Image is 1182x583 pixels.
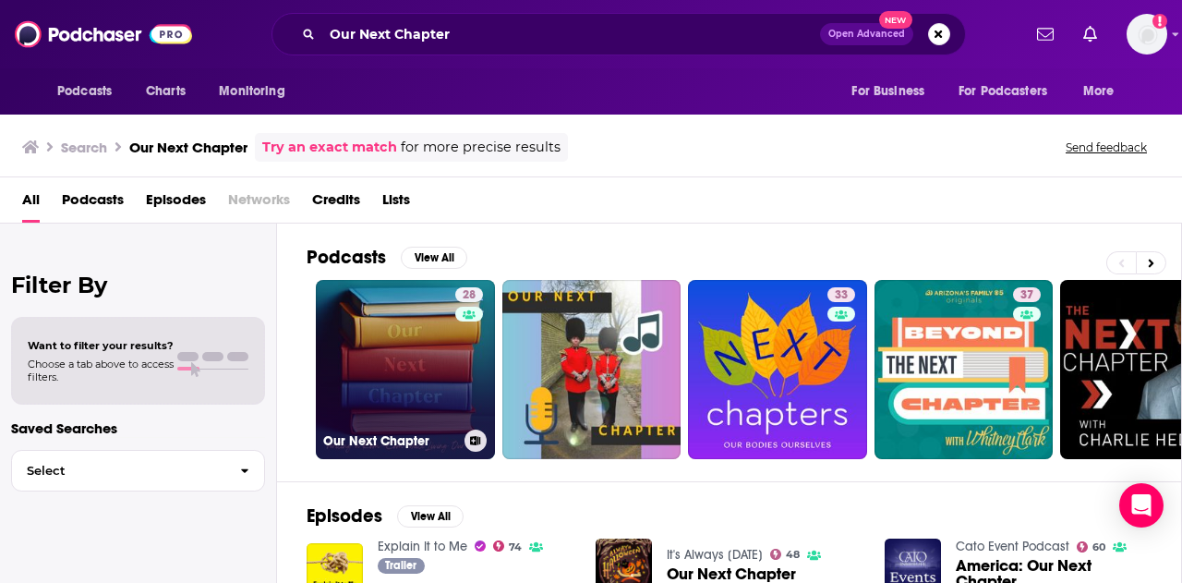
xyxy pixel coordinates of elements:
span: For Business [851,79,924,104]
a: Charts [134,74,197,109]
h3: Search [61,139,107,156]
span: 33 [835,286,848,305]
button: View All [397,505,464,528]
span: New [879,11,912,29]
a: Show notifications dropdown [1030,18,1061,50]
button: Send feedback [1060,140,1152,155]
span: Monitoring [219,79,284,104]
a: 28Our Next Chapter [316,280,495,459]
input: Search podcasts, credits, & more... [322,19,820,49]
a: Credits [312,185,360,223]
a: 33 [827,287,855,302]
span: Open Advanced [828,30,905,39]
a: 74 [493,540,523,552]
h2: Episodes [307,504,382,528]
a: Podcasts [62,185,124,223]
div: Open Intercom Messenger [1119,483,1164,528]
span: More [1083,79,1115,104]
h3: Our Next Chapter [129,139,247,156]
span: Select [12,465,225,477]
button: open menu [1070,74,1138,109]
a: 33 [688,280,867,459]
span: Networks [228,185,290,223]
span: Podcasts [57,79,112,104]
a: 60 [1077,541,1106,553]
a: Lists [382,185,410,223]
a: Cato Event Podcast [956,539,1069,554]
a: 37 [1013,287,1041,302]
a: PodcastsView All [307,246,467,269]
span: 37 [1020,286,1033,305]
img: User Profile [1127,14,1167,55]
p: Saved Searches [11,419,265,437]
a: 48 [770,549,801,560]
svg: Add a profile image [1152,14,1167,29]
a: All [22,185,40,223]
span: 74 [509,543,522,552]
span: 48 [786,551,800,559]
span: Choose a tab above to access filters. [28,358,174,383]
img: Podchaser - Follow, Share and Rate Podcasts [15,17,192,52]
button: Select [11,450,265,492]
a: 28 [455,287,483,302]
a: Episodes [146,185,206,223]
button: Show profile menu [1127,14,1167,55]
a: Show notifications dropdown [1076,18,1104,50]
a: 37 [874,280,1054,459]
h2: Podcasts [307,246,386,269]
a: Explain It to Me [378,539,467,554]
span: For Podcasters [959,79,1047,104]
span: Trailer [385,560,416,571]
h3: Our Next Chapter [323,433,457,449]
span: 28 [463,286,476,305]
button: open menu [206,74,308,109]
button: open menu [44,74,136,109]
span: Logged in as gabrielle.gantz [1127,14,1167,55]
button: open menu [838,74,947,109]
h2: Filter By [11,272,265,298]
span: Charts [146,79,186,104]
span: 60 [1092,543,1105,552]
button: View All [401,247,467,269]
div: Search podcasts, credits, & more... [271,13,966,55]
a: Our Next Chapter [667,566,796,582]
span: for more precise results [401,137,561,158]
button: Open AdvancedNew [820,23,913,45]
a: EpisodesView All [307,504,464,528]
a: Try an exact match [262,137,397,158]
span: Want to filter your results? [28,339,174,352]
a: It's Always Halloween [667,547,763,563]
button: open menu [947,74,1074,109]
